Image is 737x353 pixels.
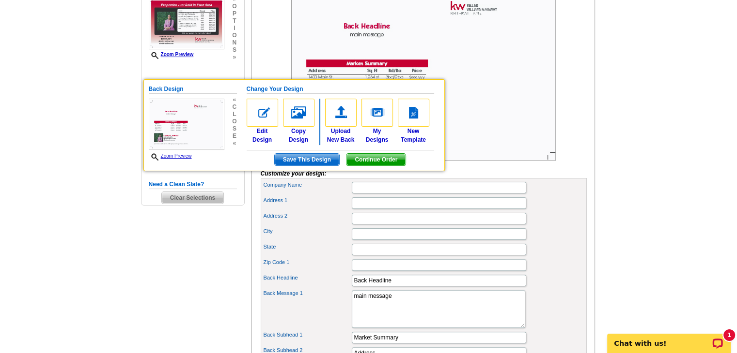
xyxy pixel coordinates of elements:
button: Continue Order [346,153,406,166]
span: l [232,111,236,118]
a: MyDesigns [361,99,393,144]
span: s [232,46,236,54]
label: Address 2 [264,212,351,220]
span: e [232,132,236,140]
span: o [232,3,236,10]
img: my-designs.gif [361,99,393,127]
span: o [232,118,236,125]
span: Save This Design [275,154,339,165]
label: Back Headline [264,274,351,282]
label: Back Subhead 1 [264,331,351,339]
label: State [264,243,351,251]
span: i [232,25,236,32]
img: upload-front.gif [325,99,357,127]
a: Zoom Preview [149,153,192,159]
label: Company Name [264,181,351,189]
span: » [232,54,236,61]
img: Z18901910_00001_2.jpg [149,99,224,150]
img: new-template.gif [398,99,429,127]
span: p [232,10,236,17]
a: EditDesign [247,99,278,144]
span: Clear Selections [162,192,223,204]
iframe: LiveChat chat widget [601,323,737,353]
i: Customize your design: [261,170,327,177]
label: Back Message 1 [264,289,351,297]
span: c [232,103,236,111]
button: Save This Design [274,153,340,166]
a: UploadNew Back [325,99,357,144]
h5: Back Design [149,85,237,94]
label: Zip Code 1 [264,258,351,266]
h5: Need a Clean Slate? [149,180,237,189]
span: n [232,39,236,46]
span: « [232,140,236,147]
label: City [264,227,351,235]
a: NewTemplate [398,99,429,144]
span: s [232,125,236,132]
span: Continue Order [346,154,406,165]
label: Address 1 [264,196,351,205]
a: Zoom Preview [149,52,194,57]
span: t [232,17,236,25]
img: edit-design.gif [247,99,278,127]
span: o [232,32,236,39]
h5: Change Your Design [247,85,434,94]
span: « [232,96,236,103]
a: Copy Design [283,99,314,144]
img: copy-design.gif [283,99,314,127]
textarea: main message [352,290,525,328]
